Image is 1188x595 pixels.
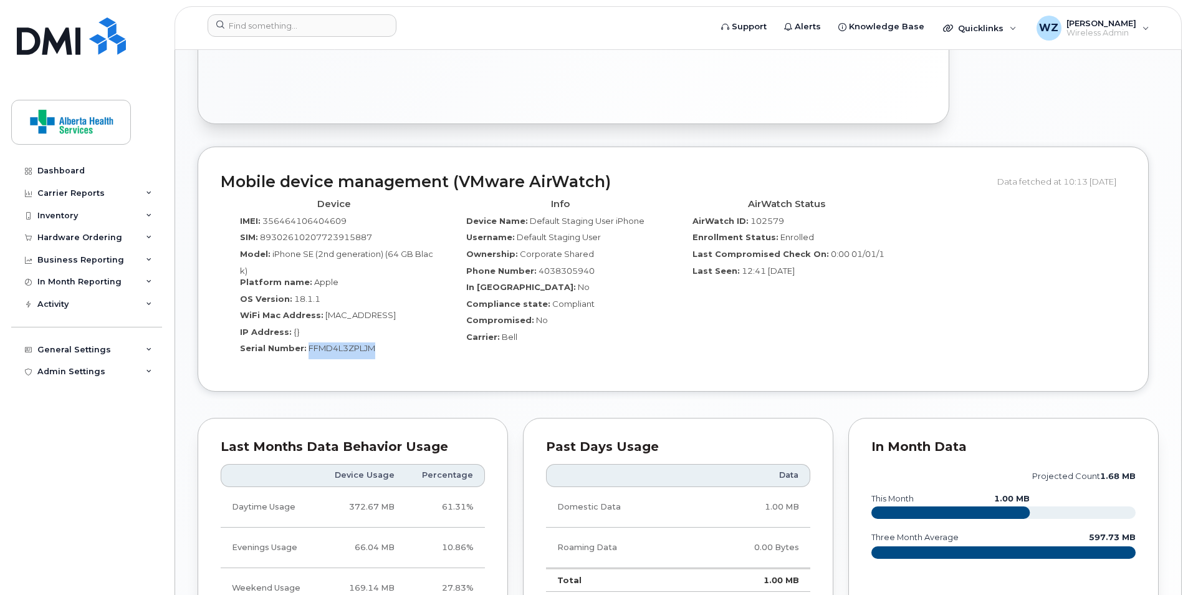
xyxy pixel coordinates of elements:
[240,276,312,288] label: Platform name:
[240,326,292,338] label: IP Address:
[260,232,372,242] span: 89302610207723915887
[692,231,778,243] label: Enrollment Status:
[240,215,261,227] label: IMEI:
[294,294,320,304] span: 18.1.1
[517,232,601,242] span: Default Staging User
[466,314,534,326] label: Compromised:
[221,173,988,191] h2: Mobile device management (VMware AirWatch)
[546,487,694,528] td: Domestic Data
[318,464,406,486] th: Device Usage
[546,528,694,568] td: Roaming Data
[240,342,307,354] label: Serial Number:
[406,487,485,528] td: 61.31%
[1100,472,1136,481] tspan: 1.68 MB
[692,248,829,260] label: Last Compromised Check On:
[456,199,664,210] h4: Info
[775,14,830,39] a: Alerts
[871,533,959,542] text: three month average
[406,528,485,568] td: 10.86%
[221,528,485,568] tr: Weekdays from 6:00pm to 8:00am
[221,441,485,453] div: Last Months Data Behavior Usage
[1089,533,1136,542] text: 597.73 MB
[466,331,500,343] label: Carrier:
[466,231,515,243] label: Username:
[994,494,1030,503] text: 1.00 MB
[694,464,810,486] th: Data
[240,293,292,305] label: OS Version:
[466,281,576,293] label: In [GEOGRAPHIC_DATA]:
[546,441,810,453] div: Past Days Usage
[578,282,590,292] span: No
[466,248,518,260] label: Ownership:
[1066,28,1136,38] span: Wireless Admin
[466,265,537,277] label: Phone Number:
[546,568,694,592] td: Total
[694,528,810,568] td: 0.00 Bytes
[683,199,890,210] h4: AirWatch Status
[530,216,644,226] span: Default Staging User iPhone
[318,528,406,568] td: 66.04 MB
[692,215,749,227] label: AirWatch ID:
[694,568,810,592] td: 1.00 MB
[520,249,594,259] span: Corporate Shared
[742,266,795,276] span: 12:41 [DATE]
[406,464,485,486] th: Percentage
[1039,21,1058,36] span: WZ
[240,309,323,321] label: WiFi Mac Address:
[262,216,347,226] span: 356464106404609
[294,327,300,337] span: {}
[849,21,924,33] span: Knowledge Base
[712,14,775,39] a: Support
[208,14,396,37] input: Find something...
[309,343,375,353] span: FFMD4L3ZPLJM
[221,528,318,568] td: Evenings Usage
[830,14,933,39] a: Knowledge Base
[997,170,1126,193] div: Data fetched at 10:13 [DATE]
[732,21,767,33] span: Support
[240,249,433,276] span: iPhone SE (2nd generation) (64 GB Black)
[466,298,550,310] label: Compliance state:
[230,199,438,210] h4: Device
[958,23,1004,33] span: Quicklinks
[1028,16,1158,41] div: Wei Zhou
[780,232,814,242] span: Enrolled
[240,248,271,260] label: Model:
[314,277,338,287] span: Apple
[502,332,517,342] span: Bell
[466,215,528,227] label: Device Name:
[240,231,258,243] label: SIM:
[871,494,914,503] text: this month
[692,265,740,277] label: Last Seen:
[750,216,784,226] span: 102579
[1032,472,1136,481] text: projected count
[934,16,1025,41] div: Quicklinks
[795,21,821,33] span: Alerts
[831,249,884,259] span: 0:00 01/01/1
[221,487,318,528] td: Daytime Usage
[325,310,396,320] span: [MAC_ADDRESS]
[536,315,548,325] span: No
[871,441,1136,453] div: In Month Data
[552,299,595,309] span: Compliant
[1066,18,1136,28] span: [PERSON_NAME]
[539,266,595,276] span: 4038305940
[318,487,406,528] td: 372.67 MB
[694,487,810,528] td: 1.00 MB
